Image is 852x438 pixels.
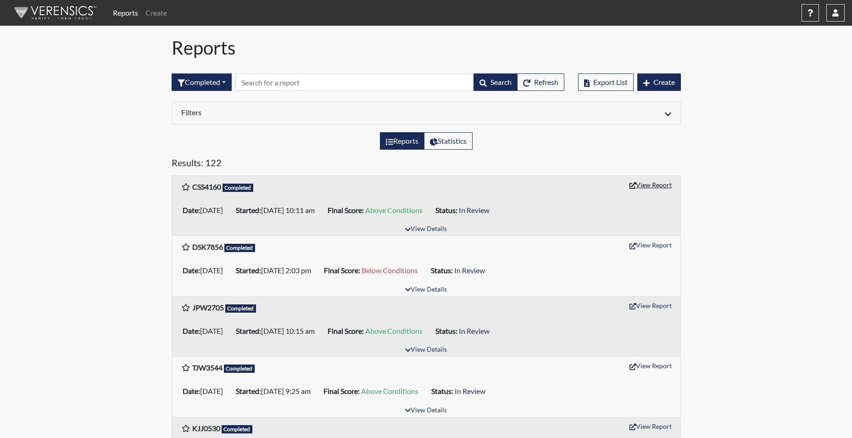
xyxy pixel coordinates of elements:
b: DSK7856 [192,242,223,251]
button: View Report [625,419,676,433]
span: Completed [225,304,256,313]
span: Export List [593,78,628,86]
span: In Review [459,206,490,214]
li: [DATE] 10:11 am [232,203,324,218]
button: View Report [625,359,676,373]
label: View the list of reports [380,132,424,150]
li: [DATE] [179,384,232,399]
b: KJJ0530 [192,424,220,432]
li: [DATE] 2:03 pm [232,263,320,278]
span: Refresh [534,78,558,86]
span: Completed [222,425,253,433]
div: Filter by interview status [172,73,232,91]
b: Date: [183,387,200,395]
span: Above Conditions [361,387,418,395]
b: Final Score: [323,387,360,395]
span: In Review [454,266,485,275]
b: Started: [236,206,261,214]
b: Date: [183,266,200,275]
h6: Filters [181,108,419,117]
li: [DATE] [179,203,232,218]
li: [DATE] [179,263,232,278]
b: JPW2705 [192,303,224,312]
button: View Report [625,298,676,313]
b: Status: [431,266,453,275]
span: In Review [459,326,490,335]
button: Completed [172,73,232,91]
div: Click to expand/collapse filters [174,108,678,119]
li: [DATE] 9:25 am [232,384,320,399]
button: View Details [401,223,451,236]
span: Completed [223,184,254,192]
b: Status: [435,206,457,214]
span: Above Conditions [365,326,423,335]
input: Search by Registration ID, Interview Number, or Investigation Name. [235,73,474,91]
button: Export List [578,73,634,91]
h1: Reports [172,37,681,59]
button: View Report [625,238,676,252]
li: [DATE] [179,324,232,338]
a: Reports [109,4,142,22]
b: Date: [183,326,200,335]
button: View Details [401,284,451,296]
button: View Details [401,344,451,356]
b: Final Score: [324,266,360,275]
h5: Results: 122 [172,157,681,172]
b: Status: [435,326,457,335]
b: Started: [236,387,261,395]
span: Completed [224,365,255,373]
button: View Report [625,178,676,192]
b: TJW3544 [192,363,223,372]
b: Status: [431,387,453,395]
b: Date: [183,206,200,214]
b: Final Score: [328,326,364,335]
label: View statistics about completed interviews [424,132,473,150]
span: In Review [455,387,485,395]
span: Above Conditions [365,206,423,214]
b: CSS4160 [192,182,221,191]
b: Started: [236,266,261,275]
b: Final Score: [328,206,364,214]
span: Completed [224,244,256,252]
span: Search [490,78,512,86]
button: View Details [401,404,451,417]
b: Started: [236,326,261,335]
button: Search [473,73,518,91]
li: [DATE] 10:15 am [232,324,324,338]
button: Refresh [517,73,564,91]
a: Create [142,4,171,22]
span: Below Conditions [362,266,418,275]
button: Create [637,73,681,91]
span: Create [653,78,675,86]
